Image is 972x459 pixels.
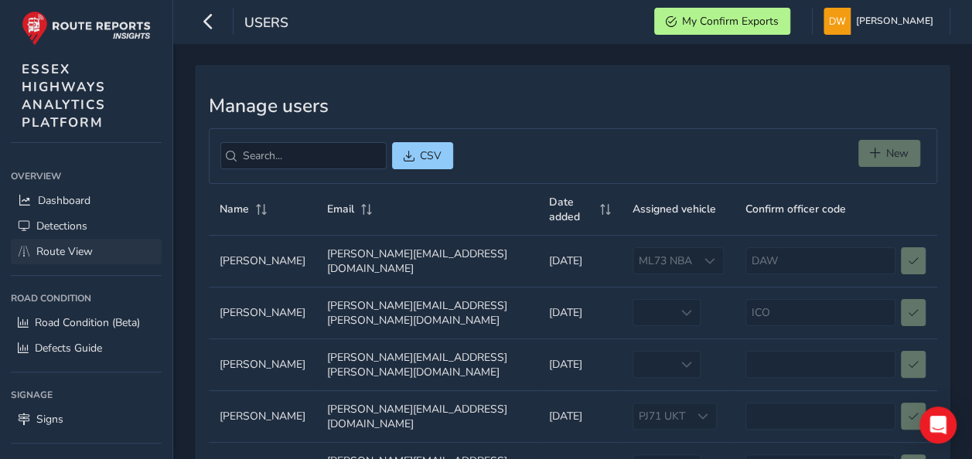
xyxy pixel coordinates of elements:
[220,142,387,169] input: Search...
[538,287,622,338] td: [DATE]
[220,202,249,216] span: Name
[327,202,354,216] span: Email
[538,235,622,287] td: [DATE]
[824,8,939,35] button: [PERSON_NAME]
[22,60,106,131] span: ESSEX HIGHWAYS ANALYTICS PLATFORM
[22,11,151,46] img: rr logo
[209,338,316,390] td: [PERSON_NAME]
[919,406,957,444] div: Open Intercom Messenger
[11,335,162,361] a: Defects Guide
[209,287,316,338] td: [PERSON_NAME]
[209,235,316,287] td: [PERSON_NAME]
[36,244,93,259] span: Route View
[654,8,790,35] button: My Confirm Exports
[538,390,622,442] td: [DATE]
[36,219,87,233] span: Detections
[11,310,162,335] a: Road Condition (Beta)
[209,390,316,442] td: [PERSON_NAME]
[745,202,846,216] span: Confirm officer code
[11,165,162,188] div: Overview
[538,338,622,390] td: [DATE]
[316,287,538,338] td: [PERSON_NAME][EMAIL_ADDRESS][PERSON_NAME][DOMAIN_NAME]
[11,239,162,264] a: Route View
[682,14,779,29] span: My Confirm Exports
[856,8,933,35] span: [PERSON_NAME]
[35,315,140,330] span: Road Condition (Beta)
[11,383,162,406] div: Signage
[549,195,595,224] span: Date added
[209,95,937,117] h3: Manage users
[316,235,538,287] td: [PERSON_NAME][EMAIL_ADDRESS][DOMAIN_NAME]
[392,142,453,169] button: CSV
[316,390,538,442] td: [PERSON_NAME][EMAIL_ADDRESS][DOMAIN_NAME]
[316,338,538,390] td: [PERSON_NAME][EMAIL_ADDRESS][PERSON_NAME][DOMAIN_NAME]
[824,8,851,35] img: diamond-layout
[633,202,716,216] span: Assigned vehicle
[11,406,162,432] a: Signs
[420,148,442,163] span: CSV
[11,287,162,310] div: Road Condition
[244,13,288,35] span: Users
[38,193,90,208] span: Dashboard
[11,213,162,239] a: Detections
[35,341,102,355] span: Defects Guide
[11,188,162,213] a: Dashboard
[36,412,63,427] span: Signs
